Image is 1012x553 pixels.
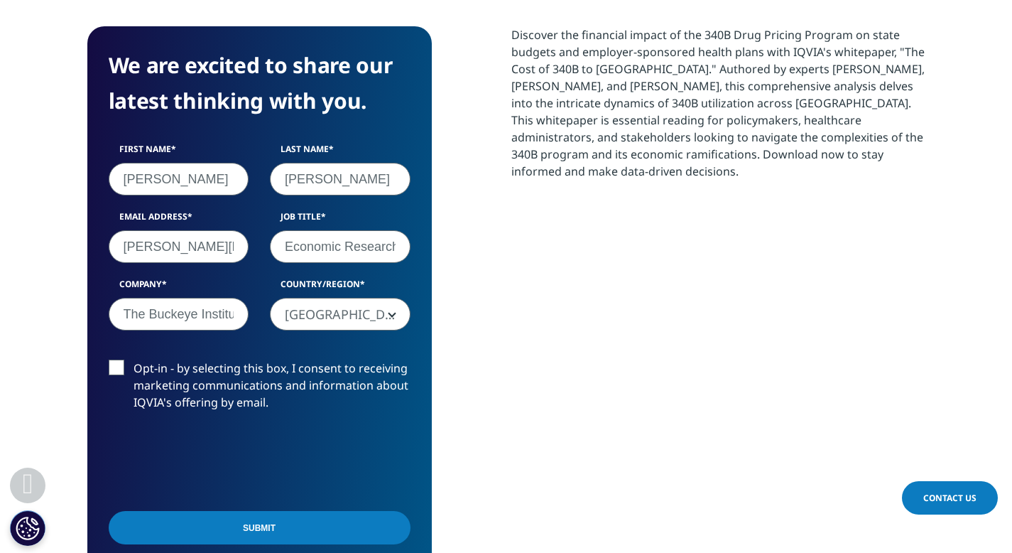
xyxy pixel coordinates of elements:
label: Last Name [270,143,410,163]
label: First Name [109,143,249,163]
span: Contact Us [923,492,976,504]
label: Job Title [270,210,410,230]
a: Contact Us [902,481,998,515]
h4: We are excited to share our latest thinking with you. [109,48,410,119]
input: Submit [109,511,410,544]
label: Email Address [109,210,249,230]
iframe: reCAPTCHA [109,434,325,489]
button: Cookies Settings [10,510,45,546]
span: United States [271,299,410,331]
label: Company [109,278,249,298]
label: Opt-in - by selecting this box, I consent to receiving marketing communications and information a... [109,360,410,419]
span: United States [270,298,410,331]
p: Discover the financial impact of the 340B Drug Pricing Program on state budgets and employer-spon... [511,26,925,190]
label: Country/Region [270,278,410,298]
